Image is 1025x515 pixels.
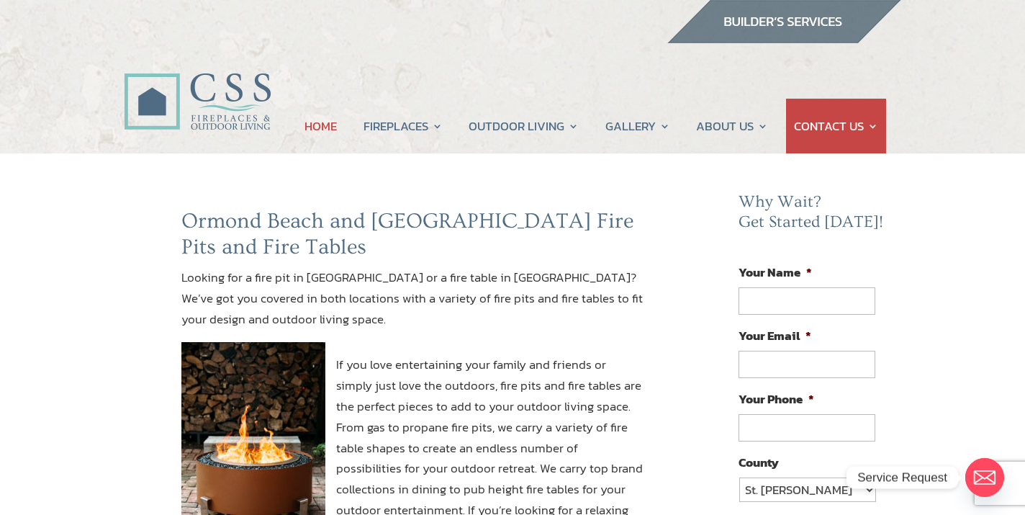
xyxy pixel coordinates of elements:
[364,99,443,153] a: FIREPLACES
[124,33,271,138] img: CSS Fireplaces & Outdoor Living (Formerly Construction Solutions & Supply)- Jacksonville Ormond B...
[667,30,901,48] a: builder services construction supply
[739,264,812,280] label: Your Name
[605,99,670,153] a: GALLERY
[696,99,768,153] a: ABOUT US
[181,208,644,267] h2: Ormond Beach and [GEOGRAPHIC_DATA] Fire Pits and Fire Tables
[181,267,644,342] p: Looking for a fire pit in [GEOGRAPHIC_DATA] or a fire table in [GEOGRAPHIC_DATA]? We’ve got you c...
[739,391,814,407] label: Your Phone
[965,458,1004,497] a: Email
[469,99,579,153] a: OUTDOOR LIVING
[794,99,878,153] a: CONTACT US
[739,454,779,470] label: County
[739,192,887,239] h2: Why Wait? Get Started [DATE]!
[739,328,811,344] label: Your Email
[304,99,337,153] a: HOME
